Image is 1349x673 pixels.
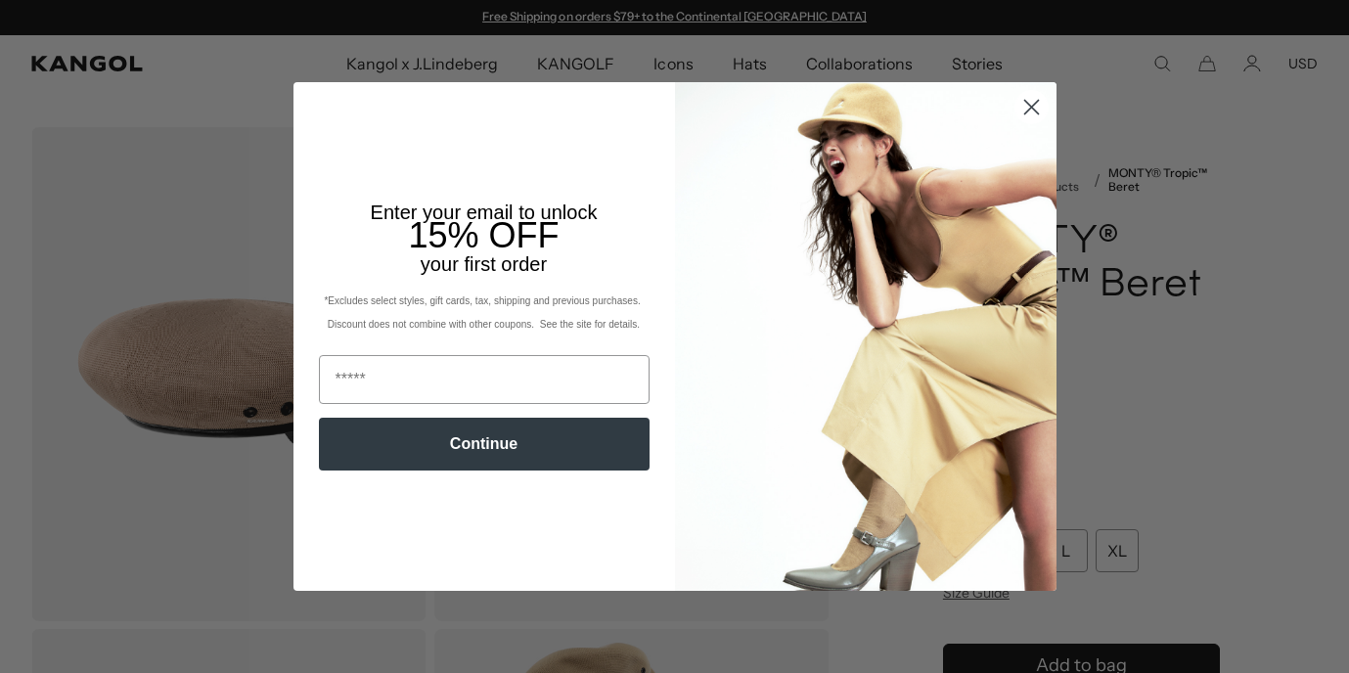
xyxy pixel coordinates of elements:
[371,202,598,223] span: Enter your email to unlock
[675,82,1057,591] img: 93be19ad-e773-4382-80b9-c9d740c9197f.jpeg
[408,215,559,255] span: 15% OFF
[324,295,643,330] span: *Excludes select styles, gift cards, tax, shipping and previous purchases. Discount does not comb...
[319,418,650,471] button: Continue
[319,355,650,404] input: Email
[421,253,547,275] span: your first order
[1014,90,1049,124] button: Close dialog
